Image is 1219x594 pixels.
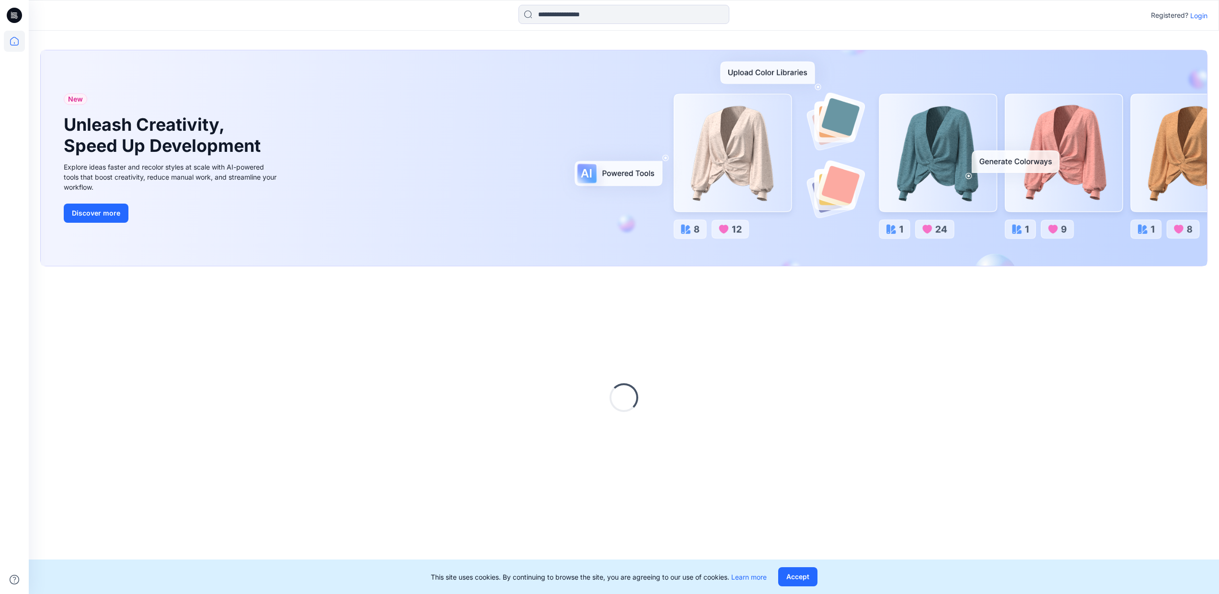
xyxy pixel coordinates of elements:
[64,204,279,223] a: Discover more
[64,162,279,192] div: Explore ideas faster and recolor styles at scale with AI-powered tools that boost creativity, red...
[431,572,767,582] p: This site uses cookies. By continuing to browse the site, you are agreeing to our use of cookies.
[68,93,83,105] span: New
[1190,11,1207,21] p: Login
[731,573,767,581] a: Learn more
[64,204,128,223] button: Discover more
[778,567,817,586] button: Accept
[64,114,265,156] h1: Unleash Creativity, Speed Up Development
[1151,10,1188,21] p: Registered?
